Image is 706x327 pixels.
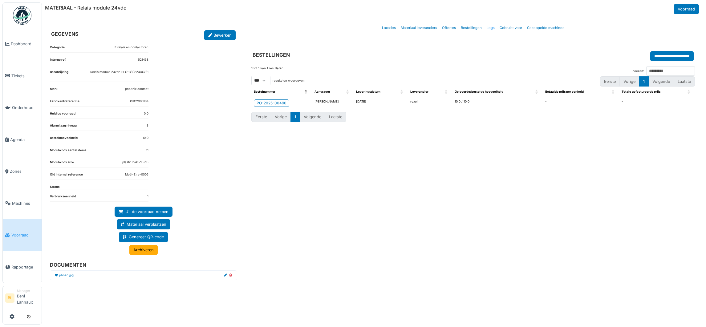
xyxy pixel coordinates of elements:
[50,123,77,131] dt: Alarm laag niveau
[3,124,42,156] a: Agenda
[12,200,39,206] span: Machines
[10,168,39,174] span: Zones
[11,232,39,238] span: Voorraad
[356,99,405,104] div: [DATE]
[146,148,148,153] dd: 11
[143,136,148,140] dd: 10.0
[455,90,503,93] span: Geleverde/bestelde hoeveelheid
[59,273,74,278] a: phoen.jpg
[312,97,354,111] td: [PERSON_NAME]
[346,87,350,97] span: Aanvrager: Activate to sort
[455,99,540,104] div: 10.0 / 10.0
[273,79,305,83] label: resultaten weergeven
[545,90,584,93] span: Betaalde prijs per eenheid
[130,99,148,104] dd: PHO2966184
[688,87,691,97] span: Totale gefactureerde prijs: Activate to sort
[50,172,83,180] dt: Old internal reference
[50,185,59,189] dt: Status
[639,76,649,87] button: 1
[50,45,65,52] dt: Categorie
[305,87,308,97] span: Bestelnummer: Activate to invert sorting
[147,194,148,199] dd: 1
[410,90,428,93] span: Leverancier
[17,289,39,308] li: Beni Lannaux
[254,90,275,93] span: Bestelnummer
[122,160,148,165] dd: plastic bak P15x15
[144,111,148,116] dd: 0.0
[535,87,539,97] span: Geleverde/bestelde hoeveelheid: Activate to sort
[400,87,404,97] span: Leveringsdatum: Activate to sort
[50,99,79,106] dt: Fabrikantreferentie
[50,262,232,268] h6: DOCUMENTEN
[13,6,31,25] img: Badge_color-CXgf-gQk.svg
[632,69,644,74] label: Zoeken:
[50,58,66,65] dt: Interne ref.
[17,289,39,293] div: Manager
[3,251,42,283] a: Rapportage
[5,293,14,303] li: BL
[257,100,286,106] div: PO-2025-00490
[3,188,42,220] a: Machines
[484,21,497,35] a: Logs
[379,21,398,35] a: Locaties
[50,87,58,94] dt: Merk
[50,160,74,167] dt: Modula box size
[600,76,695,87] nav: pagination
[356,90,380,93] span: Leveringsdatum
[622,90,660,93] span: Totale gefactureerde prijs
[543,97,619,111] td: -
[3,219,42,251] a: Voorraad
[90,70,148,75] p: Relais module 24vdc PLC-BSC-24UC/21
[251,112,695,122] nav: pagination
[5,289,39,309] a: BL ManagerBeni Lannaux
[440,21,458,35] a: Offertes
[11,73,39,79] span: Tickets
[619,97,695,111] td: -
[314,90,330,93] span: Aanvrager
[398,21,440,35] a: Materiaal leveranciers
[253,52,290,58] h6: BESTELLINGEN
[290,112,300,122] button: 1
[125,172,148,177] dd: Moël-E re-0005
[50,136,78,143] dt: Bestelhoeveelheid
[204,30,236,40] a: Bewerken
[3,60,42,92] a: Tickets
[119,232,168,242] a: Genereer QR-code
[50,194,76,201] dt: Verbruikseenheid
[612,87,615,97] span: Betaalde prijs per eenheid: Activate to sort
[3,28,42,60] a: Dashboard
[125,87,148,91] dd: phoenix contact
[11,264,39,270] span: Rapportage
[254,99,289,107] a: PO-2025-00490
[497,21,525,35] a: Gebruikt voor
[115,207,172,217] a: Uit de voorraad nemen
[45,5,126,11] h6: MATERIAAL - Relais module 24vdc
[115,45,148,50] dd: E relais en contactoren
[50,148,86,155] dt: Modula box aantal items
[129,245,158,255] a: Archiveren
[445,87,448,97] span: Leverancier: Activate to sort
[11,41,39,47] span: Dashboard
[458,21,484,35] a: Bestellingen
[51,31,78,37] h6: GEGEVENS
[50,70,68,82] dt: Beschrijving
[10,137,39,143] span: Agenda
[12,105,39,111] span: Onderhoud
[147,123,148,128] dd: 3
[3,92,42,124] a: Onderhoud
[674,4,699,14] a: Voorraad
[117,219,170,229] a: Materiaal verplaatsen
[525,21,567,35] a: Gekoppelde machines
[408,97,452,111] td: rexel
[251,66,283,76] div: 1 tot 1 van 1 resultaten
[3,155,42,188] a: Zones
[138,58,148,62] dd: 521458
[50,111,75,119] dt: Huidige voorraad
